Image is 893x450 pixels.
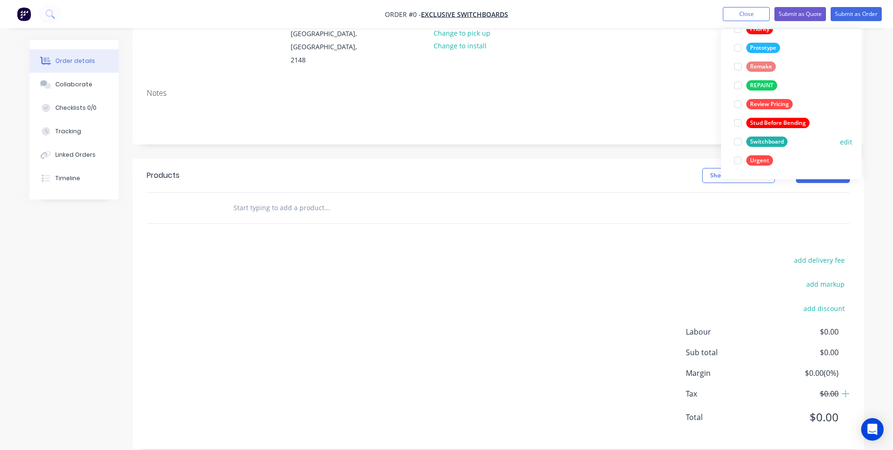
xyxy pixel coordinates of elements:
[686,367,769,379] span: Margin
[799,302,850,314] button: add discount
[769,326,838,337] span: $0.00
[30,120,119,143] button: Tracking
[746,118,810,128] div: Stud Before Bending
[774,7,826,21] button: Submit as Quote
[769,347,838,358] span: $0.00
[769,409,838,426] span: $0.00
[385,10,421,19] span: Order #0 -
[730,60,780,73] button: Remake
[686,388,769,399] span: Tax
[55,174,80,183] div: Timeline
[840,137,852,147] button: edit
[30,73,119,96] button: Collaborate
[147,89,850,98] div: Notes
[291,27,368,67] div: [GEOGRAPHIC_DATA], [GEOGRAPHIC_DATA], 2148
[746,24,773,34] div: Priority
[831,7,882,21] button: Submit as Order
[30,96,119,120] button: Checklists 0/0
[730,79,781,92] button: REPAINT
[233,198,420,217] input: Start typing to add a product...
[746,80,777,91] div: REPAINT
[730,41,784,54] button: Prototype
[55,80,92,89] div: Collaborate
[746,99,793,109] div: Review Pricing
[421,10,508,19] a: Exclusive Switchboards
[702,168,775,183] button: Show / Hide columns
[746,155,773,166] div: Urgent
[428,39,491,52] button: Change to install
[802,278,850,290] button: add markup
[283,14,376,67] div: 5 Turbo Road[GEOGRAPHIC_DATA], [GEOGRAPHIC_DATA], 2148
[55,127,81,136] div: Tracking
[147,170,180,181] div: Products
[730,135,791,148] button: Switchboard
[30,143,119,167] button: Linked Orders
[428,27,495,39] button: Change to pick up
[686,412,769,423] span: Total
[55,151,96,159] div: Linked Orders
[55,57,95,65] div: Order details
[723,7,770,21] button: Close
[861,418,884,441] div: Open Intercom Messenger
[686,326,769,337] span: Labour
[746,43,780,53] div: Prototype
[769,367,838,379] span: $0.00 ( 0 %)
[30,49,119,73] button: Order details
[730,154,777,167] button: Urgent
[17,7,31,21] img: Factory
[746,61,776,72] div: Remake
[769,388,838,399] span: $0.00
[730,116,813,130] button: Stud Before Bending
[55,104,97,112] div: Checklists 0/0
[30,167,119,190] button: Timeline
[730,23,777,36] button: Priority
[686,347,769,358] span: Sub total
[746,137,788,147] div: Switchboard
[730,98,796,111] button: Review Pricing
[789,254,850,267] button: add delivery fee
